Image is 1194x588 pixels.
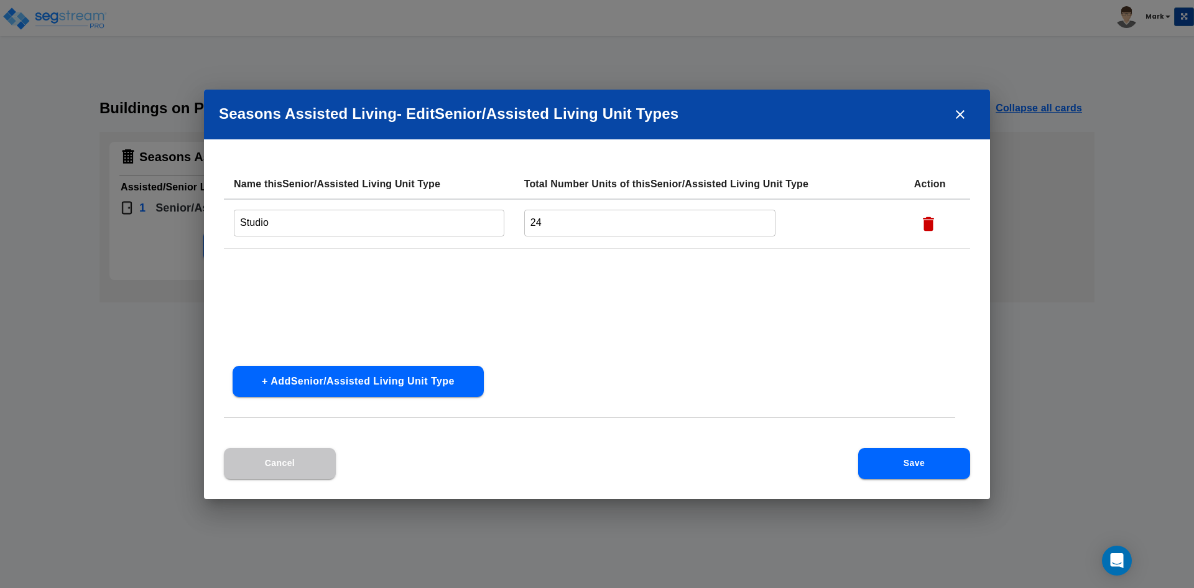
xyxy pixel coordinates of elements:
h2: Seasons Assisted Living - Edit Senior/Assisted Living Unit Type s [204,90,990,139]
button: close [945,100,975,129]
th: Action [904,169,970,199]
th: Name this Senior/Assisted Living Unit Type [224,169,514,199]
button: + AddSenior/Assisted Living Unit Type [233,366,484,397]
input: Enter Senior/Assisted Living Unit Type name [234,210,504,236]
button: Cancel [224,448,336,479]
th: Total Number Units of this Senior/Assisted Living Unit Type [514,169,904,199]
div: Open Intercom Messenger [1102,546,1132,576]
button: Save [858,448,970,479]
